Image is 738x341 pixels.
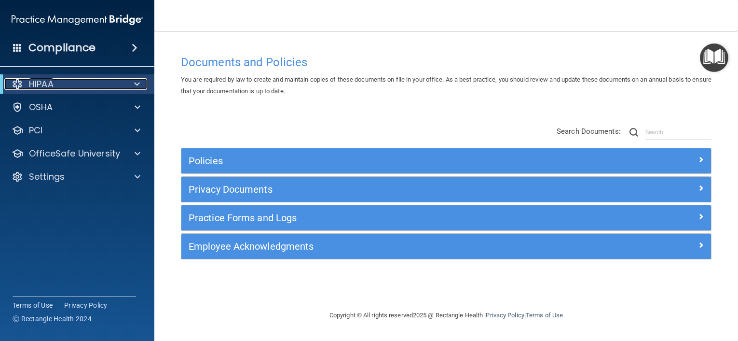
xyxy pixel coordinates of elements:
[29,171,65,183] p: Settings
[645,125,711,140] input: Search
[700,43,728,72] button: Open Resource Center
[571,289,726,327] iframe: Drift Widget Chat Controller
[12,78,140,90] a: HIPAA
[189,156,572,166] h5: Policies
[189,213,572,223] h5: Practice Forms and Logs
[29,78,54,90] p: HIPAA
[557,127,621,136] span: Search Documents:
[629,128,638,137] img: ic-search.3b580494.png
[12,10,143,29] img: PMB logo
[12,125,140,136] a: PCI
[189,239,704,254] a: Employee Acknowledgments
[189,184,572,195] h5: Privacy Documents
[29,101,53,113] p: OSHA
[64,300,108,310] a: Privacy Policy
[28,41,96,55] h4: Compliance
[189,210,704,226] a: Practice Forms and Logs
[189,153,704,169] a: Policies
[13,314,92,324] span: Ⓒ Rectangle Health 2024
[12,171,140,183] a: Settings
[29,148,120,159] p: OfficeSafe University
[12,148,140,159] a: OfficeSafe University
[189,241,572,252] h5: Employee Acknowledgments
[29,125,42,136] p: PCI
[189,182,704,197] a: Privacy Documents
[526,312,563,319] a: Terms of Use
[181,76,711,95] span: You are required by law to create and maintain copies of these documents on file in your office. ...
[181,56,711,69] h4: Documents and Policies
[486,312,524,319] a: Privacy Policy
[13,300,53,310] a: Terms of Use
[12,101,140,113] a: OSHA
[270,300,622,331] div: Copyright © All rights reserved 2025 @ Rectangle Health | |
